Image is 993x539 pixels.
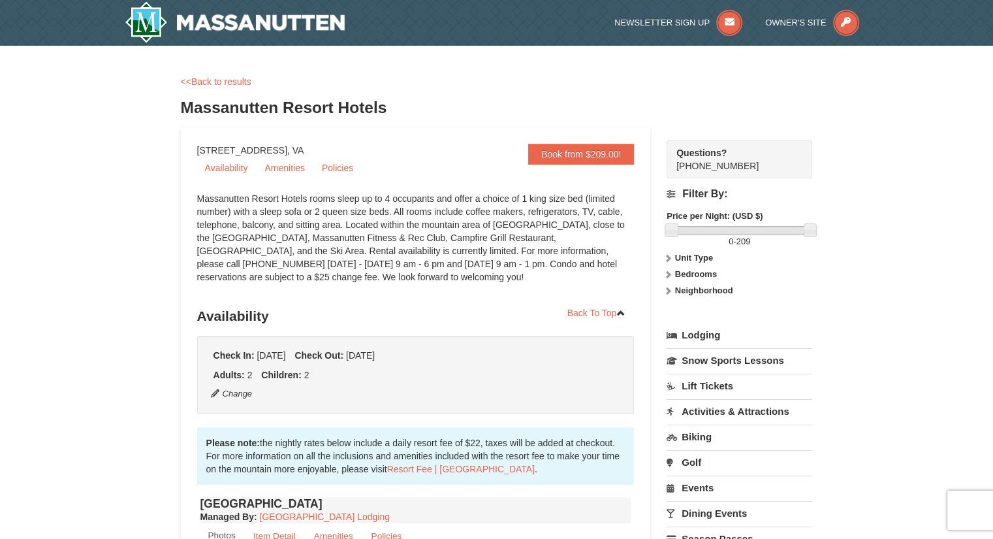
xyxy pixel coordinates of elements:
strong: Children: [261,370,301,380]
span: Managed By [200,512,254,522]
strong: Neighborhood [675,286,733,295]
a: Lift Tickets [667,374,812,398]
a: Dining Events [667,501,812,525]
a: Biking [667,425,812,449]
span: [DATE] [257,350,285,361]
span: [PHONE_NUMBER] [676,146,789,171]
span: Newsletter Sign Up [614,18,710,27]
span: 209 [736,237,751,246]
a: Massanutten Resort [125,1,345,43]
strong: Unit Type [675,253,713,263]
a: Policies [314,158,361,178]
a: Lodging [667,323,812,347]
span: 2 [247,370,253,380]
span: 0 [729,237,733,246]
strong: Check In: [213,350,255,361]
a: Availability [197,158,256,178]
strong: Price per Night: (USD $) [667,211,763,221]
a: [GEOGRAPHIC_DATA] Lodging [260,512,390,522]
span: [DATE] [346,350,375,361]
img: Massanutten Resort Logo [125,1,345,43]
button: Change [210,387,253,401]
h4: [GEOGRAPHIC_DATA] [200,497,631,510]
strong: Questions? [676,148,727,158]
a: Book from $209.00! [528,144,634,165]
a: Events [667,476,812,500]
a: Owner's Site [765,18,859,27]
strong: Please note: [206,438,260,448]
a: <<Back to results [181,76,251,87]
a: Newsletter Sign Up [614,18,742,27]
h3: Massanutten Resort Hotels [181,95,813,121]
label: - [667,235,812,248]
strong: Bedrooms [675,269,717,279]
a: Snow Sports Lessons [667,348,812,372]
a: Golf [667,450,812,474]
div: Massanutten Resort Hotels rooms sleep up to 4 occupants and offer a choice of 1 king size bed (li... [197,192,635,297]
strong: Adults: [213,370,245,380]
strong: Check Out: [294,350,343,361]
a: Activities & Attractions [667,399,812,423]
a: Back To Top [559,303,635,323]
div: the nightly rates below include a daily resort fee of $22, taxes will be added at checkout. For m... [197,427,635,485]
strong: : [200,512,257,522]
span: 2 [304,370,309,380]
a: Resort Fee | [GEOGRAPHIC_DATA] [387,464,535,474]
h3: Availability [197,303,635,329]
span: Owner's Site [765,18,827,27]
h4: Filter By: [667,188,812,200]
a: Amenities [257,158,312,178]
